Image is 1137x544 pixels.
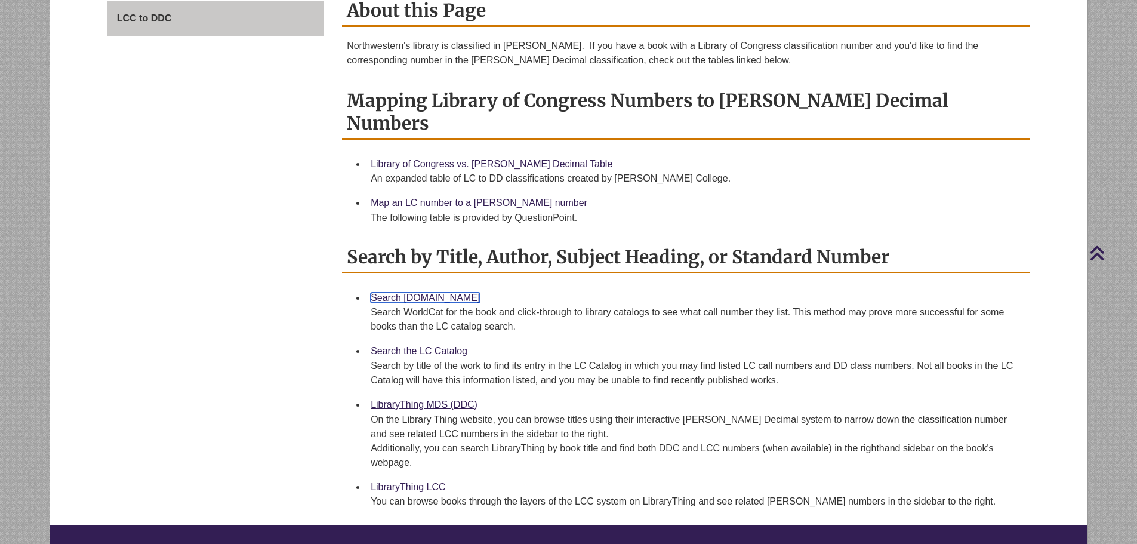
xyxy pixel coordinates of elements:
a: Search [DOMAIN_NAME] [371,293,480,303]
a: Back to Top [1089,245,1134,261]
div: The following table is provided by QuestionPoint. [371,211,1021,225]
a: LibraryThing MDS (DDC) [371,399,477,410]
div: An expanded table of LC to DD classifications created by [PERSON_NAME] College. [371,171,1021,186]
a: Map an LC number to a [PERSON_NAME] number [371,198,587,208]
span: LCC to DDC [117,13,172,23]
a: LCC to DDC [107,1,324,36]
a: Search the LC Catalog [371,346,467,356]
a: Library of Congress vs. [PERSON_NAME] Decimal Table [371,159,612,169]
div: Search WorldCat for the book and click-through to library catalogs to see what call number they l... [371,305,1021,334]
h2: Search by Title, Author, Subject Heading, or Standard Number [342,242,1030,273]
div: You can browse books through the layers of the LCC system on LibraryThing and see related [PERSON... [371,494,1021,509]
div: On the Library Thing website, you can browse titles using their interactive [PERSON_NAME] Decimal... [371,413,1021,470]
div: Search by title of the work to find its entry in the LC Catalog in which you may find listed LC c... [371,359,1021,388]
h2: Mapping Library of Congress Numbers to [PERSON_NAME] Decimal Numbers [342,85,1030,140]
a: LibraryThing LCC [371,482,445,492]
p: Northwestern's library is classified in [PERSON_NAME]. If you have a book with a Library of Congr... [347,39,1025,67]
